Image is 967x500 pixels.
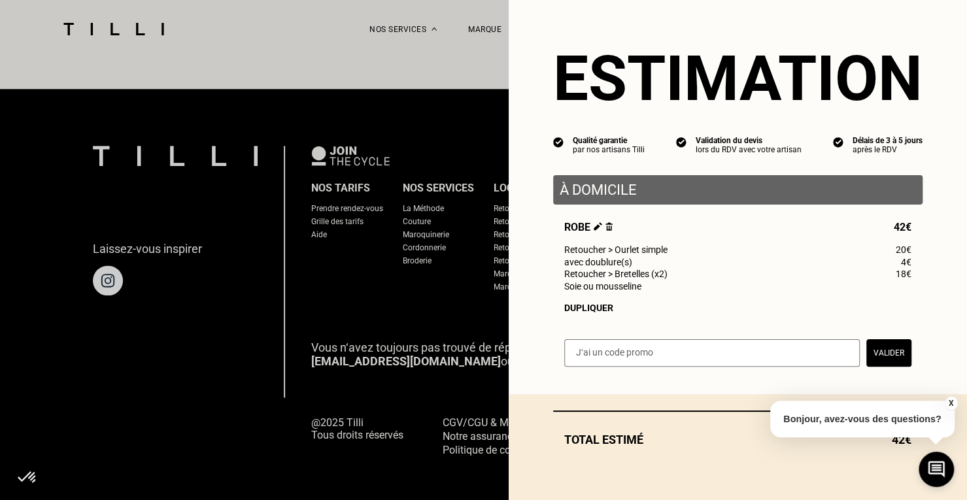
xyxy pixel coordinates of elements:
span: Retoucher > Bretelles (x2) [564,269,668,279]
p: Bonjour, avez-vous des questions? [770,401,955,437]
div: Délais de 3 à 5 jours [853,136,923,145]
div: après le RDV [853,145,923,154]
span: Soie ou mousseline [564,281,641,292]
input: J‘ai un code promo [564,339,860,367]
div: lors du RDV avec votre artisan [696,145,802,154]
section: Estimation [553,42,923,115]
img: Éditer [594,222,602,231]
span: 4€ [901,257,911,267]
img: icon list info [553,136,564,148]
span: Robe [564,221,613,233]
span: 20€ [896,244,911,255]
button: X [944,396,957,410]
p: À domicile [560,182,916,198]
img: icon list info [676,136,687,148]
button: Valider [866,339,911,367]
div: Qualité garantie [573,136,645,145]
span: 18€ [896,269,911,279]
div: Total estimé [553,433,923,446]
div: Dupliquer [564,303,911,313]
span: 42€ [894,221,911,233]
img: icon list info [833,136,843,148]
div: par nos artisans Tilli [573,145,645,154]
img: Supprimer [605,222,613,231]
span: Retoucher > Ourlet simple [564,244,668,255]
div: Validation du devis [696,136,802,145]
span: avec doublure(s) [564,257,632,267]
